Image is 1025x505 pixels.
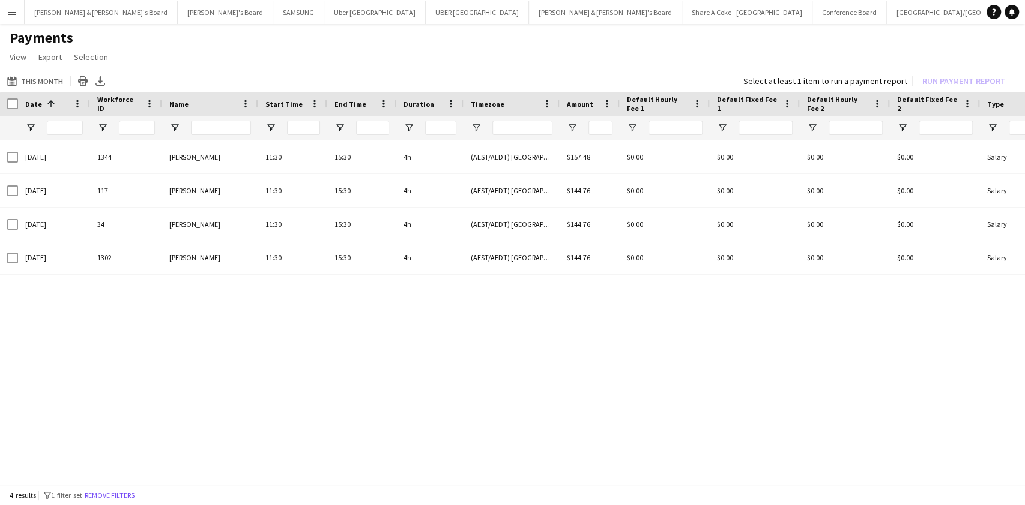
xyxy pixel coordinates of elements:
[396,241,464,274] div: 4h
[492,121,552,135] input: Timezone Filter Input
[324,1,426,24] button: Uber [GEOGRAPHIC_DATA]
[567,186,590,195] span: $144.76
[178,1,273,24] button: [PERSON_NAME]'s Board
[890,241,980,274] div: $0.00
[710,208,800,241] div: $0.00
[356,121,389,135] input: End Time Filter Input
[273,1,324,24] button: SAMSUNG
[258,140,327,173] div: 11:30
[25,1,178,24] button: [PERSON_NAME] & [PERSON_NAME]'s Board
[807,95,868,113] span: Default Hourly Fee 2
[649,121,703,135] input: Default Hourly Fee 1 Filter Input
[327,174,396,207] div: 15:30
[169,100,189,109] span: Name
[567,220,590,229] span: $144.76
[327,208,396,241] div: 15:30
[800,241,890,274] div: $0.00
[396,208,464,241] div: 4h
[987,100,1004,109] span: Type
[76,74,90,88] app-action-btn: Print
[897,122,908,133] button: Open Filter Menu
[464,174,560,207] div: (AEST/AEDT) [GEOGRAPHIC_DATA]
[5,74,65,88] button: This Month
[620,174,710,207] div: $0.00
[800,174,890,207] div: $0.00
[119,121,155,135] input: Workforce ID Filter Input
[97,122,108,133] button: Open Filter Menu
[169,186,220,195] span: [PERSON_NAME]
[627,95,688,113] span: Default Hourly Fee 1
[38,52,62,62] span: Export
[800,208,890,241] div: $0.00
[567,122,578,133] button: Open Filter Menu
[258,241,327,274] div: 11:30
[464,208,560,241] div: (AEST/AEDT) [GEOGRAPHIC_DATA]
[169,220,220,229] span: [PERSON_NAME]
[588,121,612,135] input: Amount Filter Input
[258,208,327,241] div: 11:30
[897,95,958,113] span: Default Fixed Fee 2
[529,1,682,24] button: [PERSON_NAME] & [PERSON_NAME]'s Board
[739,121,793,135] input: Default Fixed Fee 1 Filter Input
[334,122,345,133] button: Open Filter Menu
[567,100,593,109] span: Amount
[471,122,482,133] button: Open Filter Menu
[265,100,303,109] span: Start Time
[800,140,890,173] div: $0.00
[710,174,800,207] div: $0.00
[327,241,396,274] div: 15:30
[987,122,998,133] button: Open Filter Menu
[47,121,83,135] input: Date Filter Input
[10,52,26,62] span: View
[82,489,137,502] button: Remove filters
[710,140,800,173] div: $0.00
[620,241,710,274] div: $0.00
[169,152,220,161] span: [PERSON_NAME]
[404,122,414,133] button: Open Filter Menu
[464,140,560,173] div: (AEST/AEDT) [GEOGRAPHIC_DATA]
[471,100,504,109] span: Timezone
[627,122,638,133] button: Open Filter Menu
[807,122,818,133] button: Open Filter Menu
[426,1,529,24] button: UBER [GEOGRAPHIC_DATA]
[567,152,590,161] span: $157.48
[90,174,162,207] div: 117
[93,74,107,88] app-action-btn: Export XLSX
[890,208,980,241] div: $0.00
[334,100,366,109] span: End Time
[18,241,90,274] div: [DATE]
[5,49,31,65] a: View
[51,491,82,500] span: 1 filter set
[682,1,812,24] button: Share A Coke - [GEOGRAPHIC_DATA]
[919,121,973,135] input: Default Fixed Fee 2 Filter Input
[258,174,327,207] div: 11:30
[34,49,67,65] a: Export
[18,208,90,241] div: [DATE]
[18,174,90,207] div: [DATE]
[829,121,883,135] input: Default Hourly Fee 2 Filter Input
[890,140,980,173] div: $0.00
[90,241,162,274] div: 1302
[743,76,907,86] div: Select at least 1 item to run a payment report
[90,208,162,241] div: 34
[620,208,710,241] div: $0.00
[327,140,396,173] div: 15:30
[25,100,42,109] span: Date
[890,174,980,207] div: $0.00
[620,140,710,173] div: $0.00
[567,253,590,262] span: $144.76
[812,1,887,24] button: Conference Board
[396,140,464,173] div: 4h
[717,122,728,133] button: Open Filter Menu
[265,122,276,133] button: Open Filter Menu
[69,49,113,65] a: Selection
[169,122,180,133] button: Open Filter Menu
[25,122,36,133] button: Open Filter Menu
[404,100,434,109] span: Duration
[464,241,560,274] div: (AEST/AEDT) [GEOGRAPHIC_DATA]
[97,95,141,113] span: Workforce ID
[396,174,464,207] div: 4h
[191,121,251,135] input: Name Filter Input
[717,95,778,113] span: Default Fixed Fee 1
[710,241,800,274] div: $0.00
